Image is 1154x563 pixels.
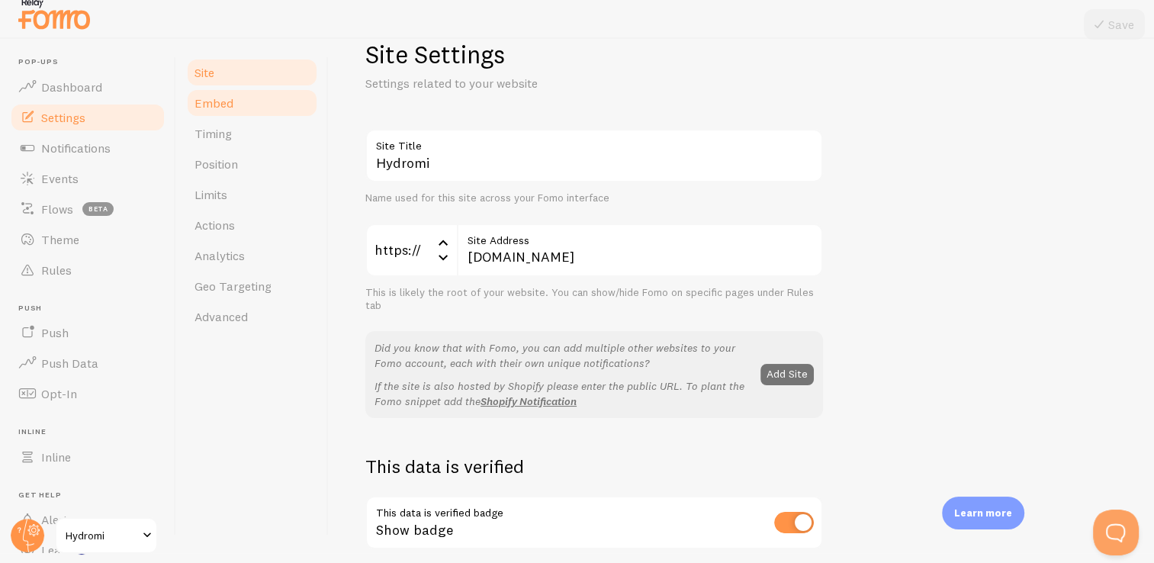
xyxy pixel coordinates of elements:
a: Events [9,163,166,194]
a: Alerts [9,504,166,535]
a: Settings [9,102,166,133]
span: Hydromi [66,526,138,545]
span: Alerts [41,512,74,527]
a: Rules [9,255,166,285]
span: Push Data [41,355,98,371]
span: Settings [41,110,85,125]
a: Push Data [9,348,166,378]
span: Flows [41,201,73,217]
span: Advanced [194,309,248,324]
span: Pop-ups [18,57,166,67]
iframe: Help Scout Beacon - Open [1093,510,1139,555]
div: https:// [365,224,457,277]
span: Opt-In [41,386,77,401]
h1: Site Settings [365,39,823,70]
span: Limits [194,187,227,202]
div: Learn more [942,497,1024,529]
span: Get Help [18,491,166,500]
span: Dashboard [41,79,102,95]
a: Advanced [185,301,319,332]
a: Opt-In [9,378,166,409]
a: Limits [185,179,319,210]
a: Inline [9,442,166,472]
span: Push [41,325,69,340]
span: Theme [41,232,79,247]
span: Inline [41,449,71,465]
span: Embed [194,95,233,111]
a: Position [185,149,319,179]
h2: This data is verified [365,455,823,478]
input: myhonestcompany.com [457,224,823,277]
label: Site Address [457,224,823,249]
span: beta [82,202,114,216]
p: Learn more [954,506,1012,520]
button: Add Site [760,364,814,385]
a: Embed [185,88,319,118]
a: Actions [185,210,319,240]
span: Events [41,171,79,186]
a: Dashboard [9,72,166,102]
a: Geo Targeting [185,271,319,301]
div: Name used for this site across your Fomo interface [365,191,823,205]
p: If the site is also hosted by Shopify please enter the public URL. To plant the Fomo snippet add the [374,378,751,409]
a: Timing [185,118,319,149]
p: Did you know that with Fomo, you can add multiple other websites to your Fomo account, each with ... [374,340,751,371]
span: Notifications [41,140,111,156]
span: Rules [41,262,72,278]
a: Notifications [9,133,166,163]
span: Geo Targeting [194,278,272,294]
a: Push [9,317,166,348]
span: Actions [194,217,235,233]
a: Shopify Notification [481,394,577,408]
a: Site [185,57,319,88]
span: Timing [194,126,232,141]
p: Settings related to your website [365,75,731,92]
a: Hydromi [55,517,158,554]
label: Site Title [365,129,823,155]
button: Save [1084,9,1145,40]
a: Analytics [185,240,319,271]
span: Inline [18,427,166,437]
div: This is likely the root of your website. You can show/hide Fomo on specific pages under Rules tab [365,286,823,313]
span: Push [18,304,166,314]
a: Theme [9,224,166,255]
span: Site [194,65,214,80]
a: Flows beta [9,194,166,224]
span: Analytics [194,248,245,263]
span: Position [194,156,238,172]
div: Show badge [365,496,823,552]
